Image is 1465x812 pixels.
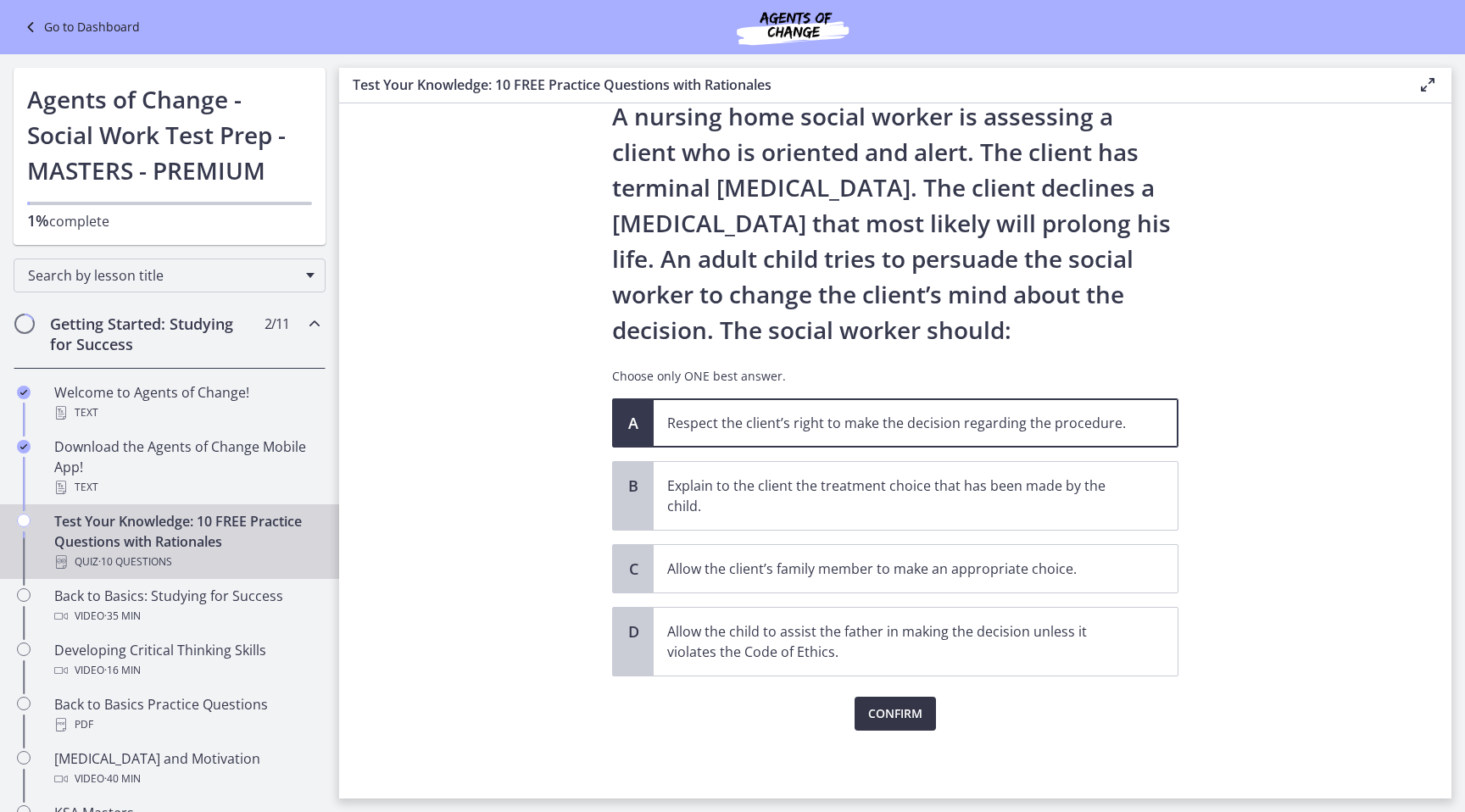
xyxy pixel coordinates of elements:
span: · 40 min [104,769,141,789]
span: A [623,413,643,433]
span: · 35 min [104,606,141,626]
a: Go to Dashboard [20,17,140,37]
div: Back to Basics Practice Questions [54,694,319,735]
span: D [623,621,643,642]
span: Confirm [868,704,922,724]
h1: Agents of Change - Social Work Test Prep - MASTERS - PREMIUM [27,81,312,188]
p: Allow the child to assist the father in making the decision unless it violates the Code of Ethics. [667,621,1130,662]
span: · 10 Questions [98,552,172,572]
div: Text [54,403,319,423]
div: Welcome to Agents of Change! [54,382,319,423]
i: Completed [17,386,31,399]
div: Video [54,769,319,789]
div: Video [54,606,319,626]
div: Video [54,660,319,681]
span: 1% [27,210,49,231]
span: 2 / 11 [265,314,289,334]
span: C [623,559,643,579]
div: Text [54,477,319,498]
i: Completed [17,440,31,453]
h3: Test Your Knowledge: 10 FREE Practice Questions with Rationales [353,75,1390,95]
button: Confirm [855,697,936,731]
p: Allow the client’s family member to make an appropriate choice. [667,559,1130,579]
div: Back to Basics: Studying for Success [54,586,319,626]
h2: Getting Started: Studying for Success [50,314,257,354]
p: Choose only ONE best answer. [612,368,1178,385]
div: Quiz [54,552,319,572]
div: [MEDICAL_DATA] and Motivation [54,748,319,789]
div: PDF [54,715,319,735]
div: Download the Agents of Change Mobile App! [54,437,319,498]
p: A nursing home social worker is assessing a client who is oriented and alert. The client has term... [612,98,1178,348]
img: Agents of Change [691,7,894,47]
div: Search by lesson title [14,259,326,292]
p: complete [27,210,312,231]
p: Respect the client’s right to make the decision regarding the procedure. [667,413,1130,433]
span: Search by lesson title [28,266,298,285]
div: Developing Critical Thinking Skills [54,640,319,681]
span: B [623,476,643,496]
span: · 16 min [104,660,141,681]
div: Test Your Knowledge: 10 FREE Practice Questions with Rationales [54,511,319,572]
p: Explain to the client the treatment choice that has been made by the child. [667,476,1130,516]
